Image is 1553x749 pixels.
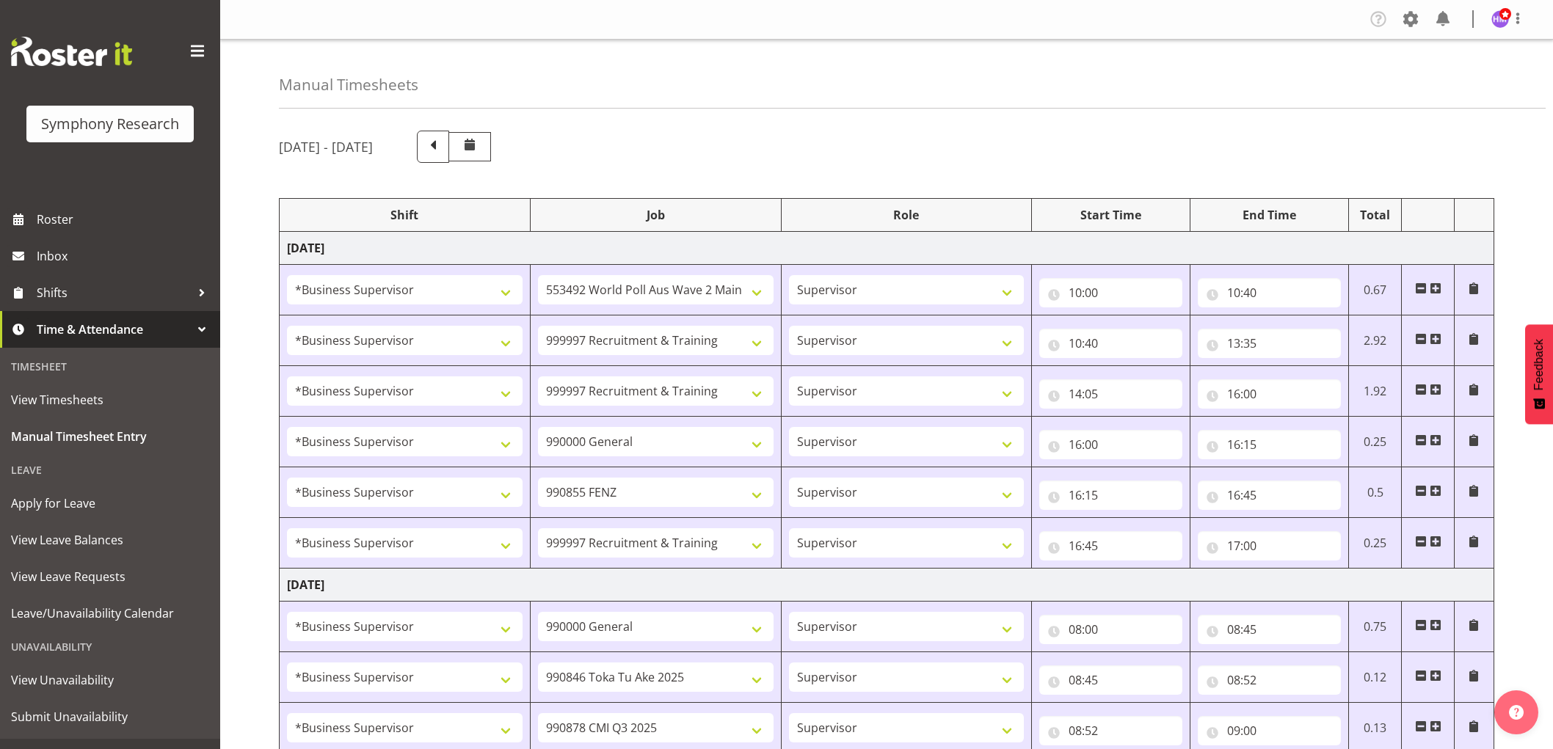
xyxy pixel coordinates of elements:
[538,206,774,224] div: Job
[1349,315,1402,366] td: 2.92
[41,113,179,135] div: Symphony Research
[1525,324,1553,424] button: Feedback - Show survey
[287,206,523,224] div: Shift
[37,245,213,267] span: Inbox
[1349,518,1402,569] td: 0.25
[4,418,217,455] a: Manual Timesheet Entry
[1349,652,1402,703] td: 0.12
[1039,665,1182,695] input: Click to select...
[11,389,209,411] span: View Timesheets
[1349,467,1402,518] td: 0.5
[11,425,209,447] span: Manual Timesheet Entry
[1198,481,1341,510] input: Click to select...
[1198,329,1341,358] input: Click to select...
[4,698,217,735] a: Submit Unavailability
[1532,339,1546,390] span: Feedback
[279,76,418,93] h4: Manual Timesheets
[1509,705,1524,720] img: help-xxl-2.png
[1198,716,1341,745] input: Click to select...
[4,522,217,558] a: View Leave Balances
[1198,379,1341,409] input: Click to select...
[11,566,209,588] span: View Leave Requests
[1198,615,1341,644] input: Click to select...
[4,632,217,662] div: Unavailability
[1356,206,1394,224] div: Total
[280,569,1494,602] td: [DATE]
[1039,329,1182,358] input: Click to select...
[1039,716,1182,745] input: Click to select...
[279,139,373,155] h5: [DATE] - [DATE]
[1491,10,1509,28] img: hitesh-makan1261.jpg
[789,206,1025,224] div: Role
[11,529,209,551] span: View Leave Balances
[1349,265,1402,315] td: 0.67
[4,662,217,698] a: View Unavailability
[1198,278,1341,307] input: Click to select...
[37,282,191,304] span: Shifts
[1039,481,1182,510] input: Click to select...
[1198,430,1341,459] input: Click to select...
[1039,379,1182,409] input: Click to select...
[4,381,217,418] a: View Timesheets
[37,208,213,230] span: Roster
[11,602,209,624] span: Leave/Unavailability Calendar
[11,37,132,66] img: Rosterit website logo
[1039,531,1182,560] input: Click to select...
[11,492,209,514] span: Apply for Leave
[4,351,217,381] div: Timesheet
[37,318,191,340] span: Time & Attendance
[1039,206,1182,224] div: Start Time
[4,595,217,632] a: Leave/Unavailability Calendar
[4,485,217,522] a: Apply for Leave
[1198,206,1341,224] div: End Time
[1198,531,1341,560] input: Click to select...
[1349,366,1402,417] td: 1.92
[280,232,1494,265] td: [DATE]
[1349,417,1402,467] td: 0.25
[1039,278,1182,307] input: Click to select...
[1039,615,1182,644] input: Click to select...
[1039,430,1182,459] input: Click to select...
[11,669,209,691] span: View Unavailability
[4,455,217,485] div: Leave
[11,706,209,728] span: Submit Unavailability
[4,558,217,595] a: View Leave Requests
[1198,665,1341,695] input: Click to select...
[1349,602,1402,652] td: 0.75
